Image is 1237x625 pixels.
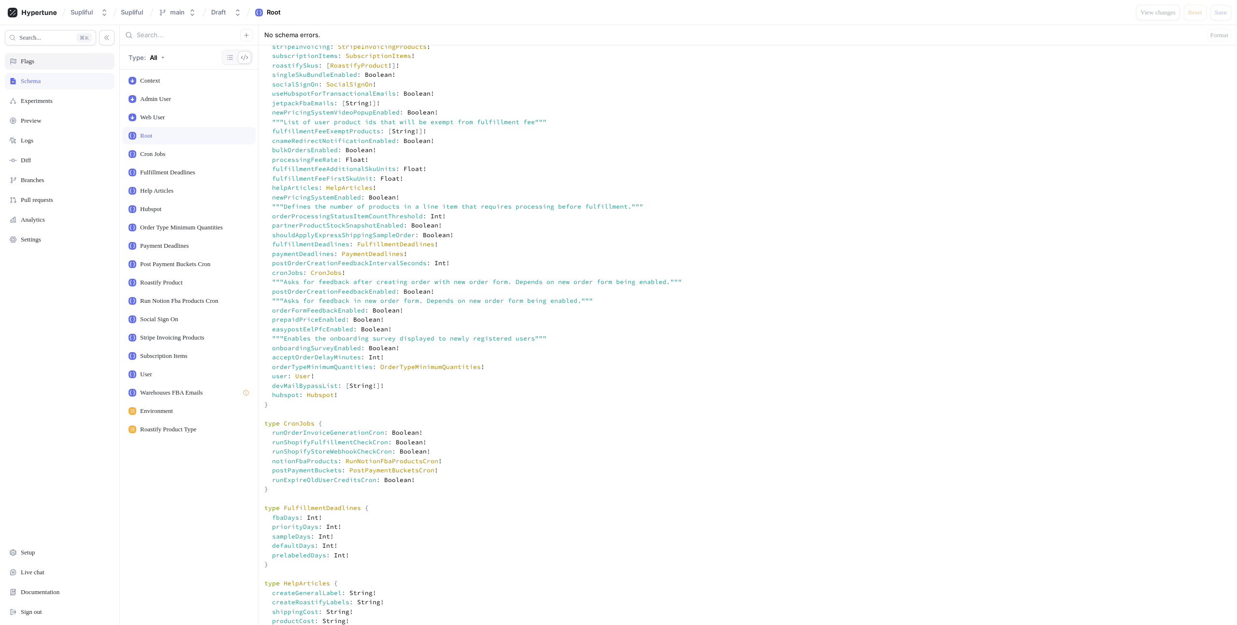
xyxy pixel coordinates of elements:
span: Supliful [121,9,143,15]
div: Live chat [21,568,44,576]
div: Roastify Product [140,279,183,286]
div: Root [267,8,281,17]
div: Roastify Product Type [140,426,197,433]
div: Post Payment Buckets Cron [140,260,211,268]
div: K [76,33,92,43]
div: main [170,8,185,16]
div: Web User [140,114,165,121]
div: Context [140,77,160,85]
div: Analytics [21,216,45,224]
button: main [155,4,200,20]
div: Cron Jobs [140,150,165,158]
div: Branches [21,176,44,184]
span: Save [1215,10,1227,15]
div: Schema [21,77,41,85]
button: Search...K [5,30,96,45]
span: View changes [1140,10,1176,15]
span: Format [1210,32,1228,38]
div: Warehouses FBA Emails [140,389,203,397]
div: Sign out [21,608,42,616]
button: Reset [1184,5,1207,20]
div: Social Sign On [140,315,178,323]
button: Draft [207,4,245,20]
div: Setup [21,549,35,556]
div: Subscription Items [140,352,187,360]
p: Type: [129,54,146,61]
div: Flags [21,57,34,65]
div: Preview [21,117,42,125]
div: Root [140,132,152,140]
div: Draft [211,8,226,16]
div: Payment Deadlines [140,242,189,250]
div: Diff [21,156,31,164]
div: All [150,54,157,61]
div: Documentation [21,588,59,596]
button: Type: All [125,49,168,66]
button: Supliful [67,4,112,20]
input: Search... [137,30,240,40]
div: Pull requests [21,196,53,204]
div: Fulfillment Deadlines [140,169,195,176]
div: Admin User [140,95,171,103]
a: Documentation [5,584,115,600]
div: Logs [21,137,33,144]
div: Hubspot [140,205,161,213]
div: Run Notion Fba Products Cron [140,297,218,305]
span: Search... [19,35,41,41]
div: Experiments [21,97,53,105]
button: Save [1210,5,1231,20]
button: View changes [1136,5,1180,20]
div: Stripe Invoicing Products [140,334,204,341]
span: Reset [1188,10,1202,15]
div: Environment [140,407,173,415]
div: Supliful [71,8,93,16]
div: Settings [21,236,41,243]
div: User [140,370,152,378]
div: No schema errors. [264,30,320,40]
div: Order Type Minimum Quantities [140,224,223,231]
button: Format [1207,29,1231,42]
div: Help Articles [140,187,173,195]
